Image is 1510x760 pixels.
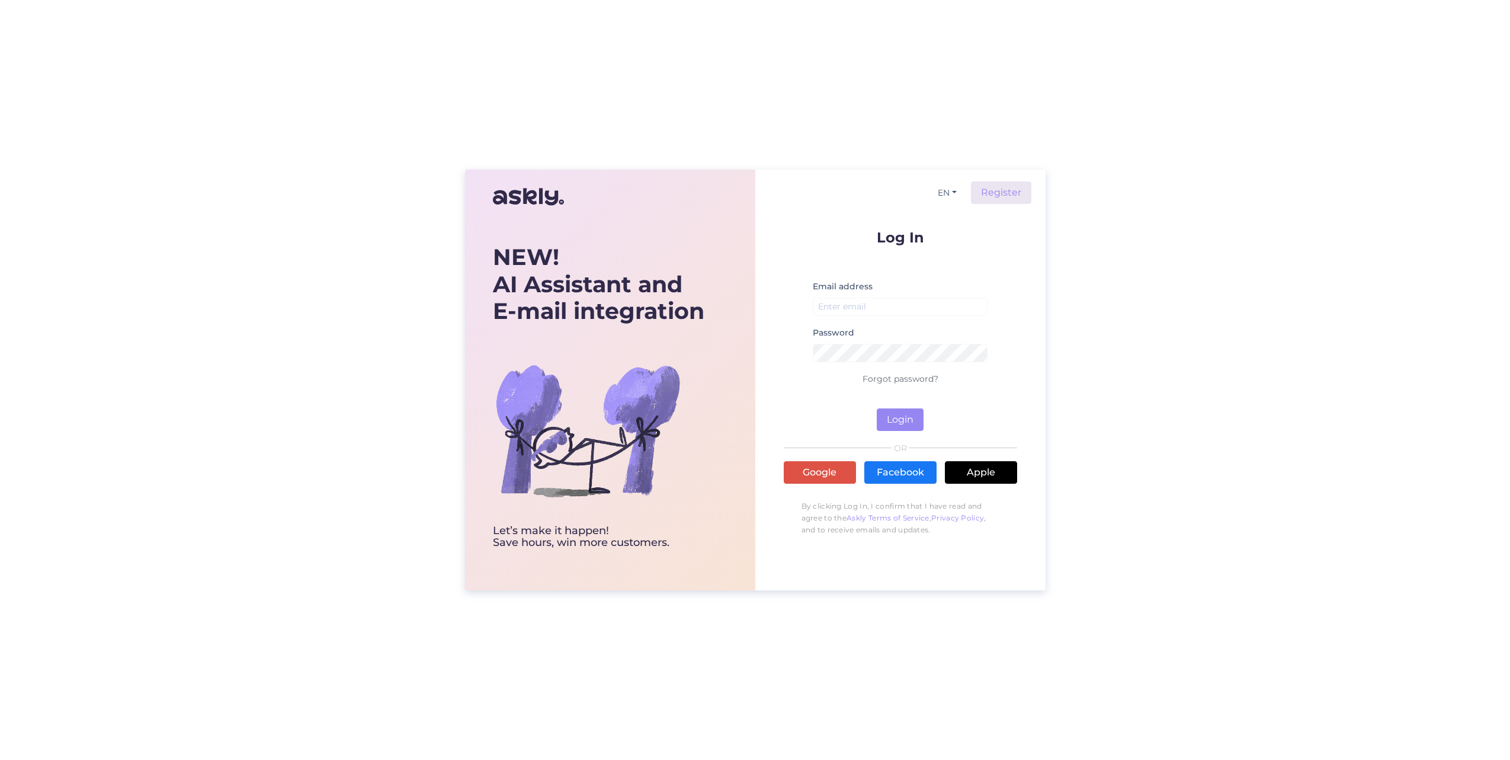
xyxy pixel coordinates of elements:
[945,461,1017,484] a: Apple
[493,183,564,211] img: Askly
[784,230,1017,245] p: Log In
[933,184,961,202] button: EN
[931,513,984,522] a: Privacy Policy
[864,461,937,484] a: Facebook
[863,373,938,384] a: Forgot password?
[493,244,704,325] div: AI Assistant and E-mail integration
[877,408,924,431] button: Login
[892,444,909,452] span: OR
[813,280,873,293] label: Email address
[493,336,682,525] img: bg-askly
[784,461,856,484] a: Google
[493,243,559,271] b: NEW!
[493,525,704,549] div: Let’s make it happen! Save hours, win more customers.
[784,494,1017,542] p: By clicking Log In, I confirm that I have read and agree to the , , and to receive emails and upd...
[813,327,854,339] label: Password
[813,298,988,316] input: Enter email
[847,513,929,522] a: Askly Terms of Service
[971,181,1031,204] a: Register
